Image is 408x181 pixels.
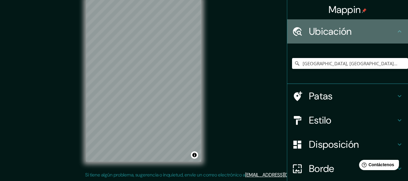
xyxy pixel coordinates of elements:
font: Disposición [309,138,359,151]
iframe: Lanzador de widgets de ayuda [354,157,401,174]
img: pin-icon.png [362,8,367,13]
font: Estilo [309,114,332,127]
button: Activar o desactivar atribución [191,151,198,159]
font: Mappin [329,3,361,16]
div: Disposición [287,132,408,157]
div: Estilo [287,108,408,132]
input: Elige tu ciudad o zona [292,58,408,69]
a: [EMAIL_ADDRESS][DOMAIN_NAME] [245,172,320,178]
div: Patas [287,84,408,108]
div: Ubicación [287,19,408,44]
font: Borde [309,162,334,175]
div: Borde [287,157,408,181]
font: Si tiene algún problema, sugerencia o inquietud, envíe un correo electrónico a [85,172,245,178]
font: Ubicación [309,25,352,38]
font: Patas [309,90,333,102]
